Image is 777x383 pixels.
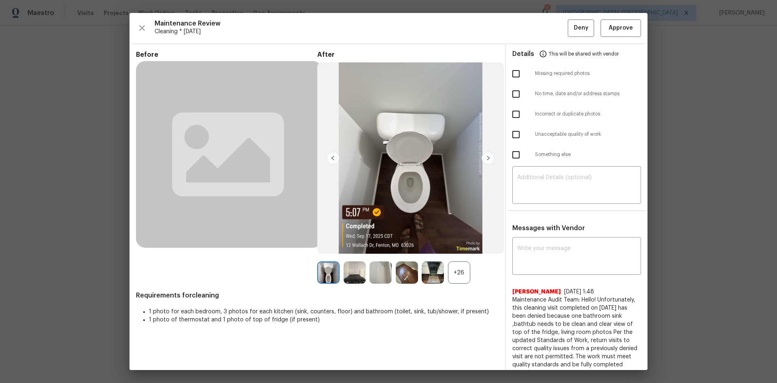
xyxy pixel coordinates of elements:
li: 1 photo of thermostat and 1 photo of top of fridge (if present) [149,316,499,324]
span: Incorrect or duplicate photos [535,111,641,118]
div: Missing required photos [506,64,647,84]
span: Deny [574,23,588,33]
span: Maintenance Review [155,19,568,28]
span: Cleaning * [DATE] [155,28,568,36]
div: Something else [506,145,647,165]
div: Incorrect or duplicate photos [506,104,647,124]
div: +26 [448,261,470,284]
span: [DATE] 1:48 [564,289,594,295]
span: This will be shared with vendor [549,44,619,64]
span: Unacceptable quality of work [535,131,641,138]
img: right-chevron-button-url [482,152,495,165]
span: Approve [609,23,633,33]
div: No time, date and/or address stamps [506,84,647,104]
div: Unacceptable quality of work [506,124,647,145]
span: Messages with Vendor [512,225,585,231]
li: 1 photo for each bedroom, 3 photos for each kitchen (sink, counters, floor) and bathroom (toilet,... [149,308,499,316]
span: [PERSON_NAME] [512,288,561,296]
span: Details [512,44,534,64]
span: Something else [535,151,641,158]
button: Approve [601,19,641,37]
span: After [317,51,499,59]
span: Requirements for cleaning [136,291,499,300]
span: Missing required photos [535,70,641,77]
span: Before [136,51,317,59]
img: left-chevron-button-url [327,152,340,165]
button: Deny [568,19,594,37]
span: No time, date and/or address stamps [535,90,641,97]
